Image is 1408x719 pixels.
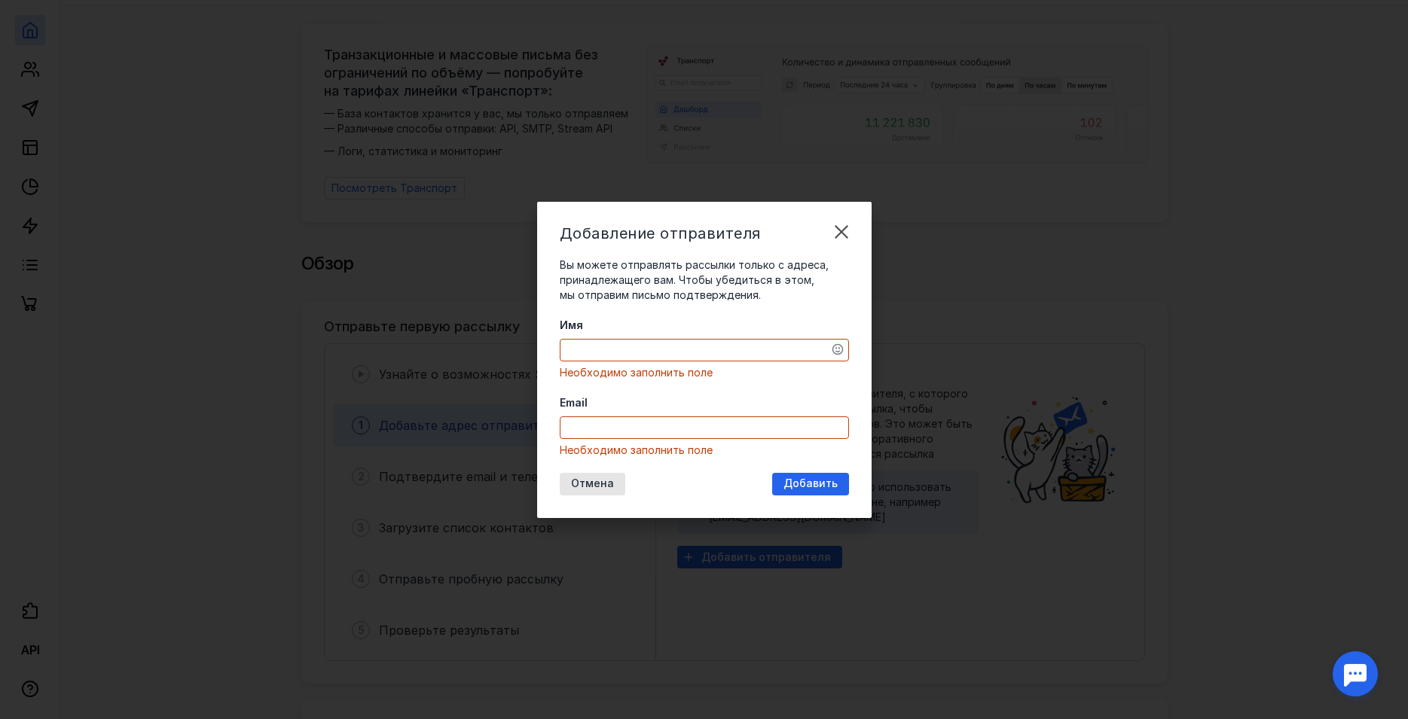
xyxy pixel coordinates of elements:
[560,395,588,410] span: Email
[560,258,829,301] span: Вы можете отправлять рассылки только с адреса, принадлежащего вам. Чтобы убедиться в этом, мы отп...
[783,477,838,490] span: Добавить
[560,365,849,380] div: Необходимо заполнить поле
[560,224,761,242] span: Добавление отправителя
[560,318,583,333] span: Имя
[772,473,849,495] button: Добавить
[560,473,625,495] button: Отмена
[560,443,849,458] div: Необходимо заполнить поле
[571,477,614,490] span: Отмена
